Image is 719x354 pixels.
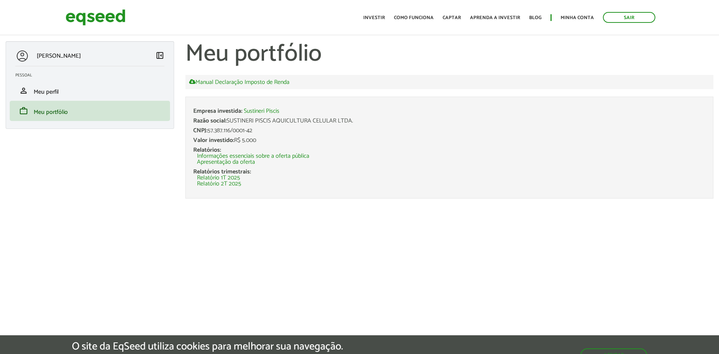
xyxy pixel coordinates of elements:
[19,106,28,115] span: work
[10,81,170,101] li: Meu perfil
[193,106,242,116] span: Empresa investida:
[15,106,164,115] a: workMeu portfólio
[197,153,309,159] a: Informações essenciais sobre a oferta pública
[363,15,385,20] a: Investir
[193,167,251,177] span: Relatórios trimestrais:
[470,15,520,20] a: Aprenda a investir
[193,125,207,136] span: CNPJ:
[189,79,289,85] a: Manual Declaração Imposto de Renda
[10,101,170,121] li: Meu portfólio
[244,108,279,114] a: Sustineri Piscis
[561,15,594,20] a: Minha conta
[443,15,461,20] a: Captar
[603,12,655,23] a: Sair
[72,341,343,353] h5: O site da EqSeed utiliza cookies para melhorar sua navegação.
[15,73,170,78] h2: Pessoal
[529,15,541,20] a: Blog
[193,116,227,126] span: Razão social:
[66,7,125,27] img: EqSeed
[193,128,706,134] div: 57.387.116/0001-42
[34,107,68,117] span: Meu portfólio
[37,52,81,60] p: [PERSON_NAME]
[197,181,241,187] a: Relatório 2T 2025
[197,175,240,181] a: Relatório 1T 2025
[193,137,706,143] div: R$ 5.000
[15,86,164,95] a: personMeu perfil
[185,41,713,67] h1: Meu portfólio
[34,87,59,97] span: Meu perfil
[197,159,255,165] a: Apresentação da oferta
[193,145,221,155] span: Relatórios:
[19,86,28,95] span: person
[193,118,706,124] div: SUSTINERI PISCIS AQUICULTURA CELULAR LTDA.
[155,51,164,60] span: left_panel_close
[394,15,434,20] a: Como funciona
[193,135,234,145] span: Valor investido:
[155,51,164,61] a: Colapsar menu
